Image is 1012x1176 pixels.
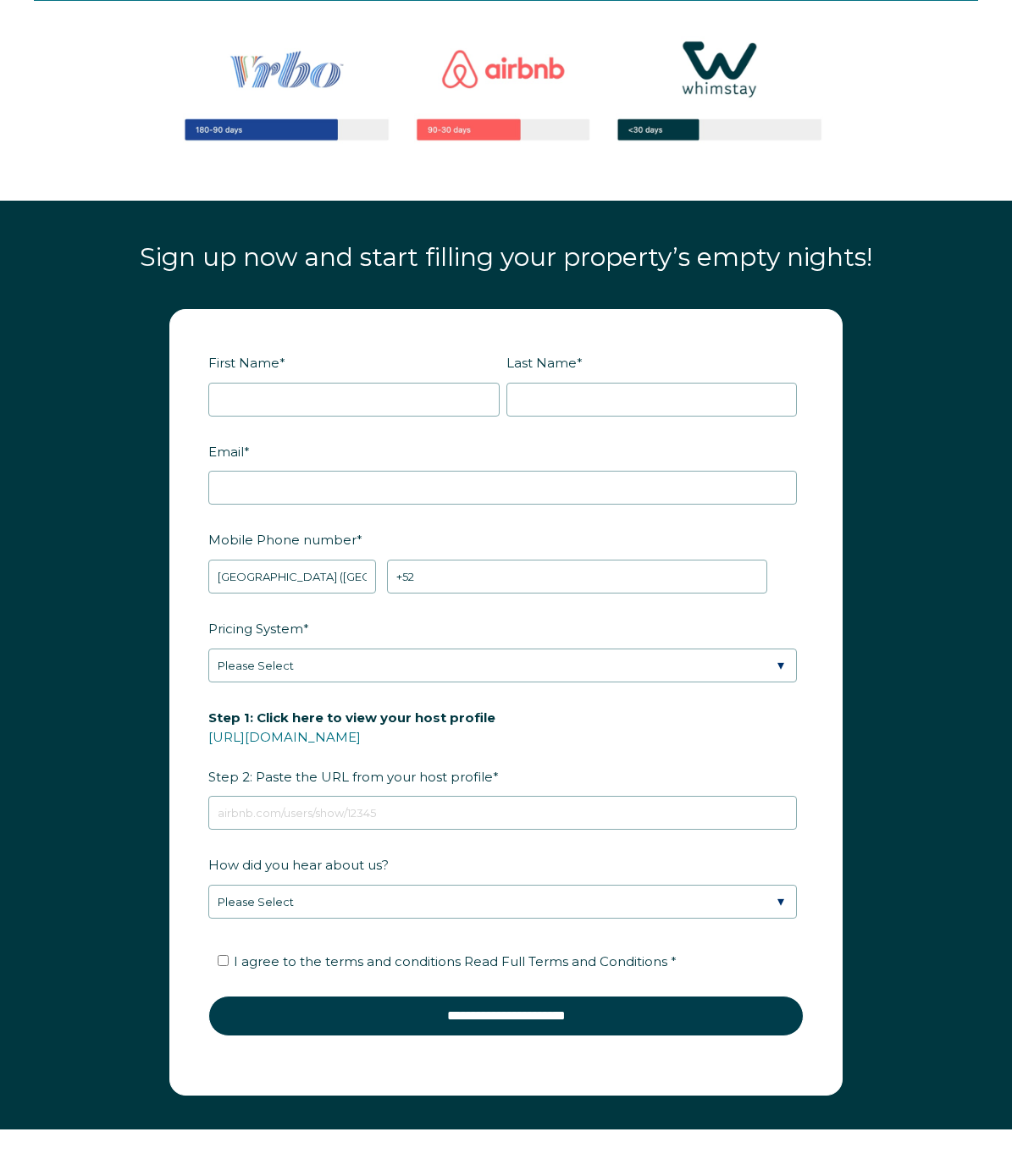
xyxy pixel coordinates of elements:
[506,350,577,376] span: Last Name
[218,955,229,966] input: I agree to the terms and conditions Read Full Terms and Conditions *
[208,729,361,745] a: [URL][DOMAIN_NAME]
[464,953,667,969] span: Read Full Terms and Conditions
[208,616,303,642] span: Pricing System
[208,796,797,830] input: airbnb.com/users/show/12345
[135,1,877,178] img: Captura de pantalla 2025-05-06 a la(s) 5.25.03 p.m.
[208,852,389,878] span: How did you hear about us?
[208,439,244,465] span: Email
[208,704,495,790] span: Step 2: Paste the URL from your host profile
[234,953,677,969] span: I agree to the terms and conditions
[140,241,872,273] span: Sign up now and start filling your property’s empty nights!
[208,350,279,376] span: First Name
[461,953,671,969] a: Read Full Terms and Conditions
[208,704,495,731] span: Step 1: Click here to view your host profile
[208,527,357,553] span: Mobile Phone number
